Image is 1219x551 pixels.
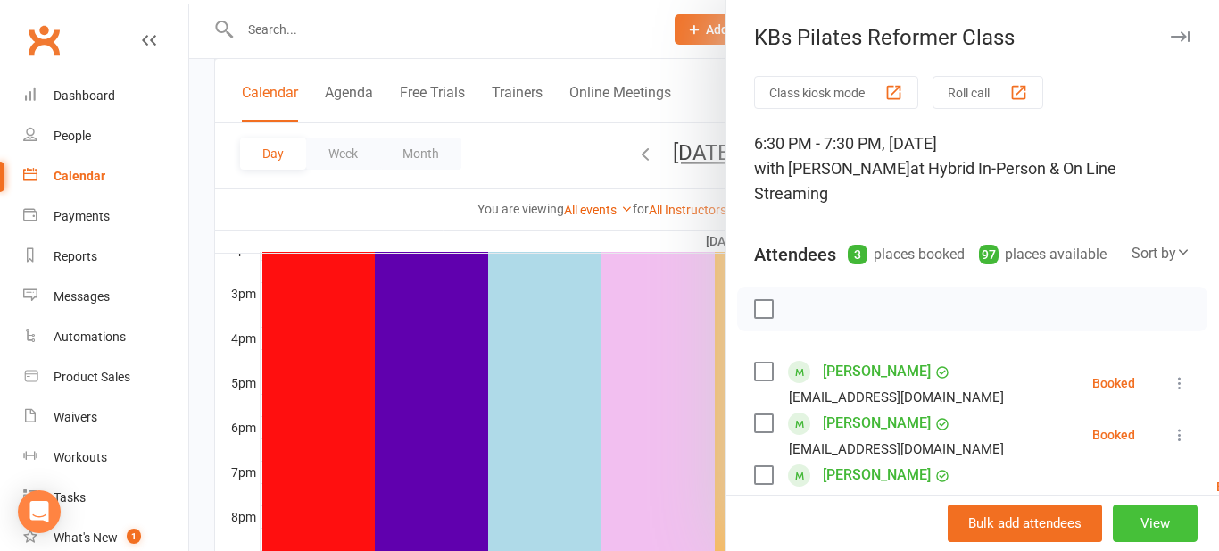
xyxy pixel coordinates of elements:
a: Dashboard [23,76,188,116]
div: Tasks [54,490,86,505]
div: 6:30 PM - 7:30 PM, [DATE] [754,131,1190,206]
a: Tasks [23,478,188,518]
span: 1 [127,529,141,544]
div: places booked [848,242,965,267]
div: Messages [54,289,110,304]
div: Payments [54,209,110,223]
div: places available [979,242,1107,267]
a: Reports [23,237,188,277]
div: Attendees [754,242,836,267]
div: [EMAIL_ADDRESS][DOMAIN_NAME] [789,386,1004,409]
button: Roll call [933,76,1043,109]
a: People [23,116,188,156]
div: Product Sales [54,370,130,384]
a: Payments [23,196,188,237]
span: with [PERSON_NAME] [754,159,910,178]
div: Automations [54,330,126,344]
div: KBs Pilates Reformer Class [726,25,1219,50]
div: Waivers [54,410,97,424]
a: Waivers [23,397,188,438]
div: Sort by [1132,242,1190,265]
div: [PERSON_NAME][EMAIL_ADDRESS][PERSON_NAME][DOMAIN_NAME] [789,489,1209,513]
span: at Hybrid In-Person & On Line Streaming [754,159,1116,203]
div: Booked [1092,377,1135,389]
div: [EMAIL_ADDRESS][DOMAIN_NAME] [789,438,1004,461]
div: People [54,129,91,143]
div: Booked [1092,429,1135,441]
a: Calendar [23,156,188,196]
a: [PERSON_NAME] [823,409,931,438]
div: 97 [979,245,999,264]
div: Open Intercom Messenger [18,490,61,533]
button: Class kiosk mode [754,76,918,109]
a: [PERSON_NAME] [823,461,931,489]
div: Dashboard [54,88,115,103]
a: Automations [23,317,188,357]
div: 3 [848,245,867,264]
a: Clubworx [21,18,66,63]
a: Workouts [23,438,188,478]
div: Reports [54,249,97,263]
button: View [1113,505,1198,542]
a: Messages [23,277,188,317]
a: [PERSON_NAME] [823,357,931,386]
div: Calendar [54,169,105,183]
div: What's New [54,530,118,545]
a: Product Sales [23,357,188,397]
button: Bulk add attendees [948,505,1102,542]
div: Workouts [54,450,107,464]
